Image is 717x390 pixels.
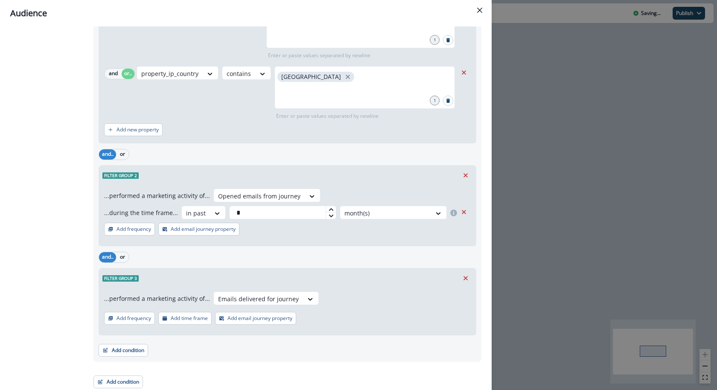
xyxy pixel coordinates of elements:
[104,294,210,303] p: ...performed a marketing activity of...
[266,52,372,59] p: Enter or paste values separated by newline
[227,315,292,321] p: Add email journey property
[459,272,472,285] button: Remove
[93,375,143,388] button: Add condition
[281,73,341,81] p: [GEOGRAPHIC_DATA]
[117,127,159,133] p: Add new property
[344,73,352,81] button: close
[104,312,155,325] button: Add frequency
[105,69,122,79] button: and
[171,226,236,232] p: Add email journey property
[443,96,453,106] button: Search
[457,66,471,79] button: Remove
[443,35,453,45] button: Search
[117,226,151,232] p: Add frequency
[459,169,472,182] button: Remove
[99,344,148,357] button: Add condition
[104,208,178,217] p: ...during the time frame...
[122,69,134,79] button: or..
[99,252,116,262] button: and..
[158,223,239,236] button: Add email journey property
[104,191,210,200] p: ...performed a marketing activity of...
[457,206,471,218] button: Remove
[116,149,129,160] button: or
[430,35,440,45] div: 1
[104,123,163,136] button: Add new property
[116,252,129,262] button: or
[10,7,481,20] div: Audience
[102,275,139,282] span: Filter group 3
[117,315,151,321] p: Add frequency
[215,312,296,325] button: Add email journey property
[171,315,208,321] p: Add time frame
[274,112,380,120] p: Enter or paste values separated by newline
[158,312,212,325] button: Add time frame
[430,96,440,105] div: 1
[104,223,155,236] button: Add frequency
[99,149,116,160] button: and..
[473,3,487,17] button: Close
[102,172,139,179] span: Filter group 2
